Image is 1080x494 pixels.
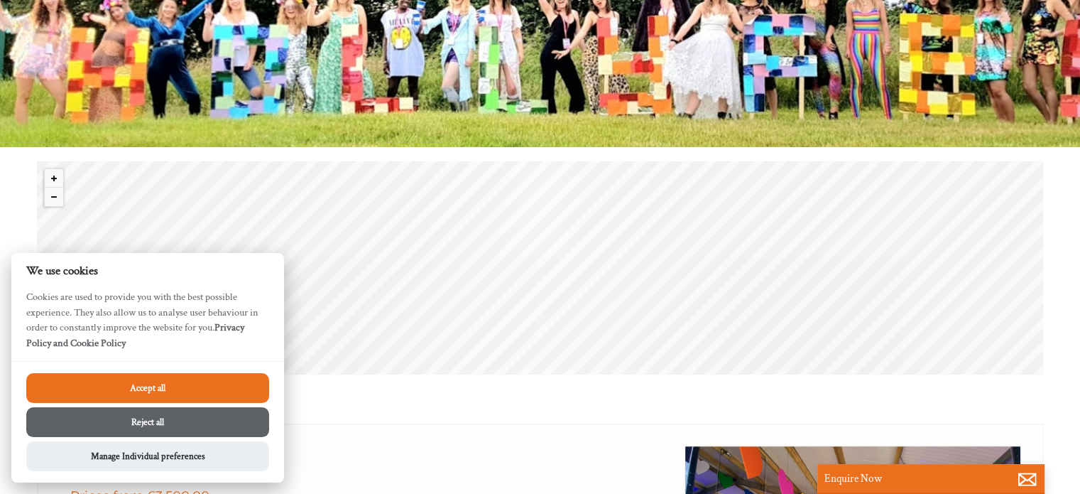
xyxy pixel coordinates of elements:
[824,471,1037,485] p: Enquire Now
[11,289,284,361] p: Cookies are used to provide you with the best possible experience. They also allow us to analyse ...
[37,389,691,413] h1: Our Wedding Venues
[26,321,244,350] a: Privacy Policy and Cookie Policy
[45,169,63,188] button: Zoom in
[26,373,269,403] button: Accept all
[26,441,269,471] button: Manage Individual preferences
[26,407,269,437] button: Reject all
[45,188,63,206] button: Zoom out
[37,161,1043,375] canvas: Map
[11,264,284,278] h2: We use cookies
